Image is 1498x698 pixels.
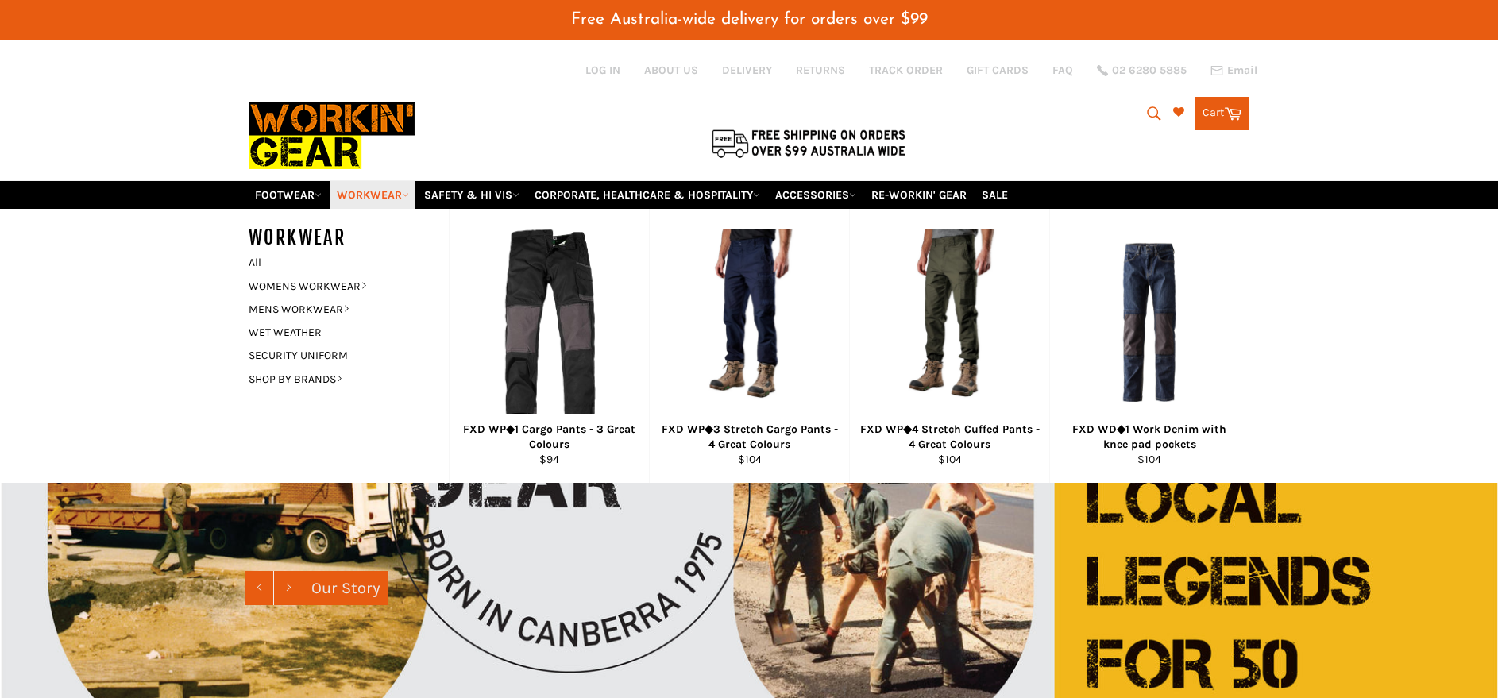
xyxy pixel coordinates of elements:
[1112,65,1187,76] span: 02 6280 5885
[1227,65,1257,76] span: Email
[796,63,845,78] a: RETURNS
[241,251,449,274] a: All
[460,452,639,467] div: $94
[528,181,766,209] a: CORPORATE, HEALTHCARE & HOSPITALITY
[241,298,433,321] a: MENS WORKWEAR
[975,181,1014,209] a: SALE
[1210,64,1257,77] a: Email
[660,452,840,467] div: $104
[649,209,849,483] a: FXD WP◆3 Stretch Cargo Pants - 4 Great Colours - Workin' Gear FXD WP◆3 Stretch Cargo Pants - 4 Gr...
[585,64,620,77] a: Log in
[1049,209,1249,483] a: FXD WD◆1 Work Denim with knee pad pockets - Workin' Gear FXD WD◆1 Work Denim with knee pad pocket...
[849,209,1049,483] a: FXD WP◆4 Stretch Cuffed Pants - 4 Great Colours - Workin' Gear FXD WP◆4 Stretch Cuffed Pants - 4 ...
[241,275,433,298] a: WOMENS WORKWEAR
[241,368,433,391] a: SHOP BY BRANDS
[687,229,812,415] img: FXD WP◆3 Stretch Cargo Pants - 4 Great Colours - Workin' Gear
[865,181,973,209] a: RE-WORKIN' GEAR
[449,209,649,483] a: FXD WP◆1 Cargo Pants - 4 Great Colours - Workin' Gear FXD WP◆1 Cargo Pants - 3 Great Colours $94
[330,181,415,209] a: WORKWEAR
[241,321,433,344] a: WET WEATHER
[249,225,449,251] h5: WORKWEAR
[500,229,600,415] img: FXD WP◆1 Cargo Pants - 4 Great Colours - Workin' Gear
[1052,63,1073,78] a: FAQ
[249,181,328,209] a: FOOTWEAR
[1097,65,1187,76] a: 02 6280 5885
[709,126,908,160] img: Flat $9.95 shipping Australia wide
[860,452,1040,467] div: $104
[869,63,943,78] a: TRACK ORDER
[644,63,698,78] a: ABOUT US
[722,63,772,78] a: DELIVERY
[769,181,863,209] a: ACCESSORIES
[249,91,415,180] img: Workin Gear leaders in Workwear, Safety Boots, PPE, Uniforms. Australia's No.1 in Workwear
[1195,97,1249,130] a: Cart
[1060,422,1239,453] div: FXD WD◆1 Work Denim with knee pad pockets
[967,63,1029,78] a: GIFT CARDS
[660,422,840,453] div: FXD WP◆3 Stretch Cargo Pants - 4 Great Colours
[571,11,928,28] span: Free Australia-wide delivery for orders over $99
[887,229,1012,415] img: FXD WP◆4 Stretch Cuffed Pants - 4 Great Colours - Workin' Gear
[303,571,388,605] a: Our Story
[1070,243,1229,402] img: FXD WD◆1 Work Denim with knee pad pockets - Workin' Gear
[418,181,526,209] a: SAFETY & HI VIS
[460,422,639,453] div: FXD WP◆1 Cargo Pants - 3 Great Colours
[860,422,1040,453] div: FXD WP◆4 Stretch Cuffed Pants - 4 Great Colours
[1060,452,1239,467] div: $104
[241,344,433,367] a: SECURITY UNIFORM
